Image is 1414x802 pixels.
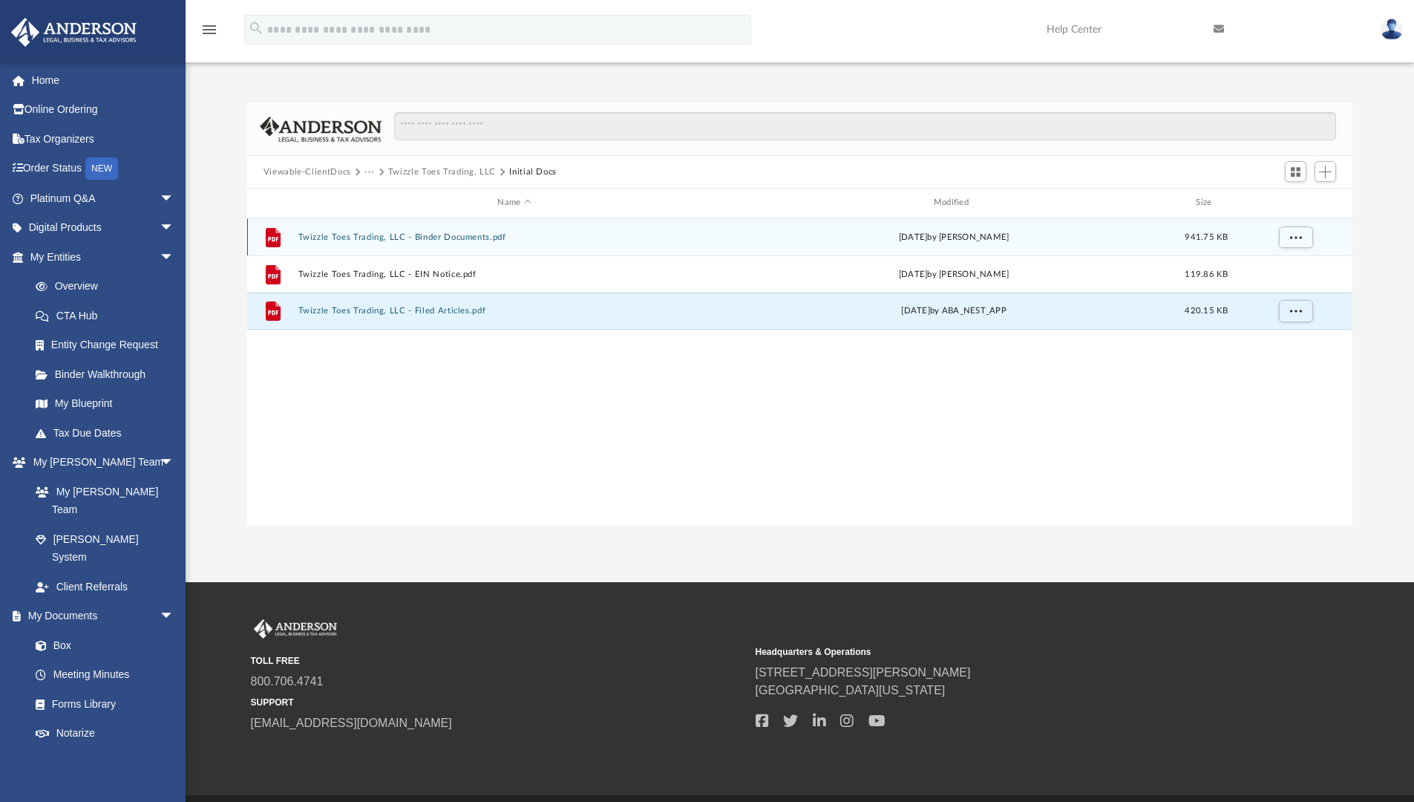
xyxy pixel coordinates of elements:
div: [DATE] by ABA_NEST_APP [737,304,1170,318]
img: Anderson Advisors Platinum Portal [7,18,141,47]
button: Add [1315,161,1337,182]
a: My [PERSON_NAME] Team [21,477,182,524]
a: Forms Library [21,689,182,719]
div: Modified [737,196,1171,209]
a: Entity Change Request [21,330,197,360]
div: id [1243,196,1346,209]
a: Home [10,65,197,95]
small: SUPPORT [251,696,745,709]
a: My Documentsarrow_drop_down [10,601,189,631]
a: Digital Productsarrow_drop_down [10,213,197,243]
div: [DATE] by [PERSON_NAME] [737,267,1170,281]
button: More options [1278,226,1312,248]
img: Anderson Advisors Platinum Portal [251,619,340,639]
small: Headquarters & Operations [756,645,1250,659]
button: Twizzle Toes Trading, LLC - Binder Documents.pdf [298,232,730,242]
div: Size [1176,196,1236,209]
a: Platinum Q&Aarrow_drop_down [10,183,197,213]
i: search [248,20,264,36]
a: Binder Walkthrough [21,359,197,389]
a: menu [200,28,218,39]
span: 941.75 KB [1185,232,1228,241]
button: Twizzle Toes Trading, LLC - Filed Articles.pdf [298,306,730,316]
a: Order StatusNEW [10,154,197,184]
a: CTA Hub [21,301,197,330]
a: Tax Due Dates [21,418,197,448]
a: My [PERSON_NAME] Teamarrow_drop_down [10,448,189,477]
a: Meeting Minutes [21,660,189,690]
button: Twizzle Toes Trading, LLC [388,166,496,179]
button: ··· [364,166,374,179]
span: arrow_drop_down [160,213,189,244]
span: arrow_drop_down [160,601,189,632]
input: Search files and folders [394,112,1336,140]
a: [EMAIL_ADDRESS][DOMAIN_NAME] [251,717,452,729]
div: NEW [85,157,118,180]
div: [DATE] by [PERSON_NAME] [737,230,1170,244]
a: My Entitiesarrow_drop_down [10,242,197,272]
a: Online Learningarrow_drop_down [10,748,189,777]
small: TOLL FREE [251,654,745,668]
a: Overview [21,272,197,301]
span: 119.86 KB [1185,270,1228,278]
img: User Pic [1381,19,1403,40]
div: id [254,196,291,209]
span: 420.15 KB [1185,307,1228,315]
a: Box [21,630,182,660]
a: 800.706.4741 [251,675,324,688]
a: My Blueprint [21,389,189,419]
button: More options [1278,300,1312,322]
a: [GEOGRAPHIC_DATA][US_STATE] [756,684,946,697]
a: Client Referrals [21,572,189,601]
div: Name [297,196,730,209]
a: Tax Organizers [10,124,197,154]
span: arrow_drop_down [160,448,189,478]
div: grid [247,218,1353,526]
a: [STREET_ADDRESS][PERSON_NAME] [756,666,971,679]
button: Viewable-ClientDocs [264,166,351,179]
a: Notarize [21,719,189,749]
i: menu [200,21,218,39]
a: Online Ordering [10,95,197,125]
button: Initial Docs [509,166,557,179]
a: [PERSON_NAME] System [21,524,189,572]
button: Switch to Grid View [1285,161,1307,182]
span: arrow_drop_down [160,183,189,214]
span: arrow_drop_down [160,242,189,273]
button: Twizzle Toes Trading, LLC - EIN Notice.pdf [298,270,730,279]
span: arrow_drop_down [160,748,189,778]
